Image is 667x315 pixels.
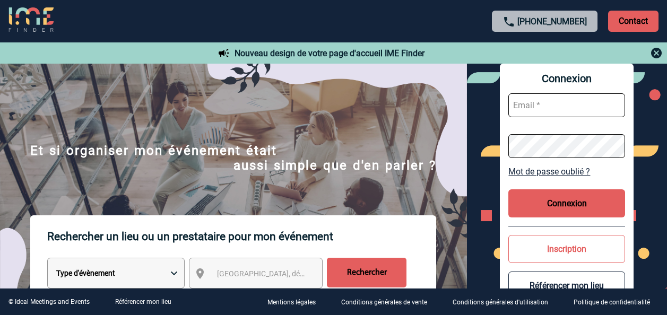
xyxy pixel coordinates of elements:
[508,235,625,263] button: Inscription
[267,299,316,307] p: Mentions légales
[217,269,365,278] span: [GEOGRAPHIC_DATA], département, région...
[327,258,406,287] input: Rechercher
[503,15,515,28] img: call-24-px.png
[608,11,659,32] p: Contact
[47,215,436,258] p: Rechercher un lieu ou un prestataire pour mon événement
[8,298,90,305] div: © Ideal Meetings and Events
[508,189,625,217] button: Connexion
[333,297,444,307] a: Conditions générales de vente
[453,299,548,307] p: Conditions générales d'utilisation
[508,272,625,300] button: Référencer mon lieu
[259,297,333,307] a: Mentions légales
[508,167,625,177] a: Mot de passe oublié ?
[517,16,587,27] a: [PHONE_NUMBER]
[444,297,565,307] a: Conditions générales d'utilisation
[341,299,427,307] p: Conditions générales de vente
[574,299,650,307] p: Politique de confidentialité
[565,297,667,307] a: Politique de confidentialité
[508,72,625,85] span: Connexion
[508,93,625,117] input: Email *
[115,298,171,305] a: Référencer mon lieu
